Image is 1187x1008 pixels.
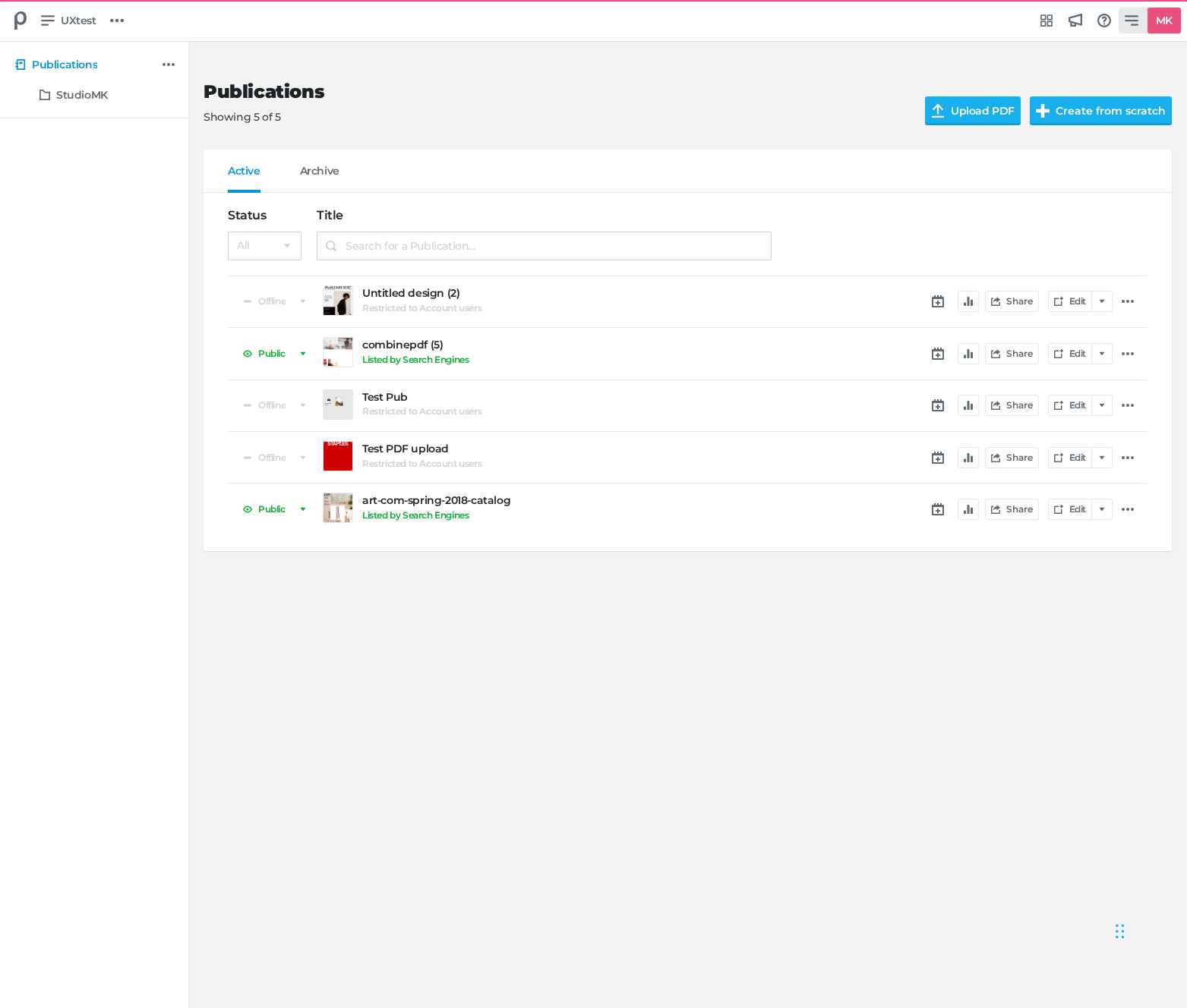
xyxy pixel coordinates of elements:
a: Preview [323,493,353,523]
a: Preview [323,337,353,367]
a: combinepdf (5) [362,339,772,351]
h4: Status [228,208,301,222]
p: Showing 5 of 5 [204,109,901,125]
h5: Publications [32,58,97,71]
a: Untitled design (2) [362,287,772,300]
span: Public [258,505,286,514]
h6: Restricted to Account users [362,458,481,469]
h6: Listed by Search Engines [362,510,469,521]
input: Search for a Publication... [317,232,772,260]
a: Integrations Hub [1034,8,1059,33]
h5: MK [1150,8,1179,33]
iframe: Chat Widget [1111,893,1187,966]
a: Additional actions... [1119,345,1137,363]
h6: Listed by Search Engines [362,354,469,365]
a: Active [228,165,260,193]
a: Additional actions... [1119,396,1137,414]
h5: StudioMK [56,89,108,102]
button: Share [985,395,1039,416]
a: Edit [1048,499,1092,520]
h2: Publications [204,81,901,103]
button: Share [985,291,1039,312]
a: Additional actions... [1119,500,1137,518]
a: Publications [9,51,158,78]
label: Upload PDF [925,96,1021,125]
span: Offline [258,401,286,410]
a: Preview [323,389,353,420]
a: Additional actions... [159,55,178,74]
a: Schedule Publication [929,345,947,363]
a: Schedule Publication [929,500,947,518]
a: art-com-spring-2018-catalog [362,494,772,507]
a: Edit [1048,447,1092,468]
div: UXtest [6,6,35,35]
button: Share [985,447,1039,468]
a: Preview [323,285,353,316]
a: Schedule Publication [929,396,947,414]
input: Upload PDF [925,96,1040,125]
a: Edit [1048,395,1092,416]
a: Schedule Publication [929,292,947,310]
a: Test Pub [362,391,772,404]
span: UXtest [61,12,96,29]
a: Schedule Publication [929,449,947,467]
span: Offline [258,297,286,306]
a: Test PDF upload [362,443,772,455]
span: Offline [258,453,286,462]
button: Share [985,343,1039,364]
h4: Title [317,208,772,222]
a: Edit [1048,291,1092,312]
a: Archive [300,165,339,193]
span: Public [258,349,286,358]
h6: Restricted to Account users [362,303,481,313]
button: Create from scratch [1030,96,1172,125]
a: Additional actions... [1119,449,1137,467]
a: Additional actions... [1119,292,1137,310]
a: StudioMK [33,81,152,109]
h6: Restricted to Account users [362,406,481,417]
button: Share [985,499,1039,520]
a: Edit [1048,343,1092,364]
div: Drag [1116,909,1125,954]
a: Preview [323,441,353,471]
